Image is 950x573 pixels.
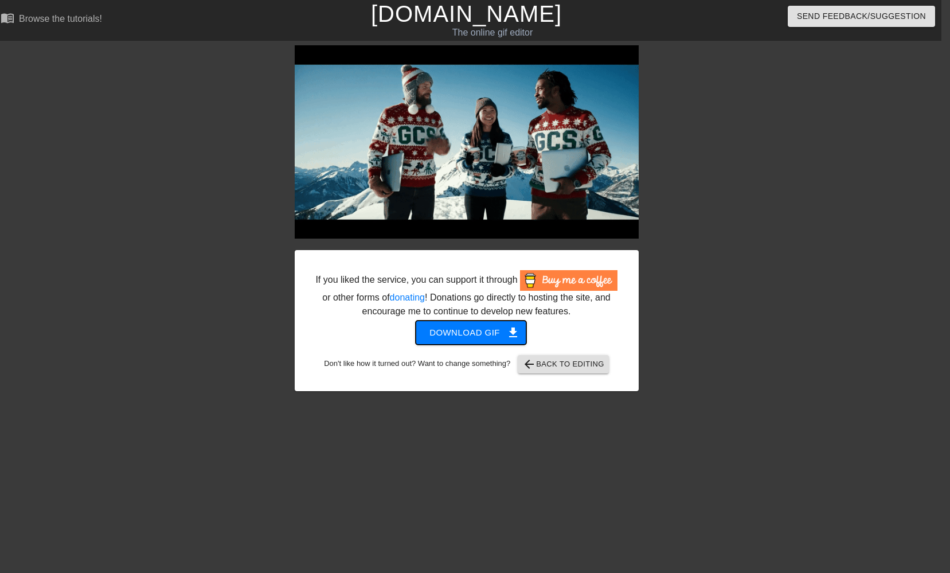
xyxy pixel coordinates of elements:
[1,11,14,25] span: menu_book
[797,9,926,24] span: Send Feedback/Suggestion
[1,11,102,29] a: Browse the tutorials!
[506,326,520,340] span: get_app
[788,6,935,27] button: Send Feedback/Suggestion
[520,270,617,291] img: Buy Me A Coffee
[518,355,609,373] button: Back to Editing
[314,26,671,40] div: The online gif editor
[312,355,621,373] div: Don't like how it turned out? Want to change something?
[522,357,604,371] span: Back to Editing
[406,327,526,337] a: Download gif
[315,270,619,318] div: If you liked the service, you can support it through or other forms of ! Donations go directly to...
[429,325,513,340] span: Download gif
[295,45,639,239] img: RGlpLXis.gif
[371,1,562,26] a: [DOMAIN_NAME]
[522,357,536,371] span: arrow_back
[416,321,526,345] button: Download gif
[390,293,425,302] a: donating
[19,14,102,24] div: Browse the tutorials!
